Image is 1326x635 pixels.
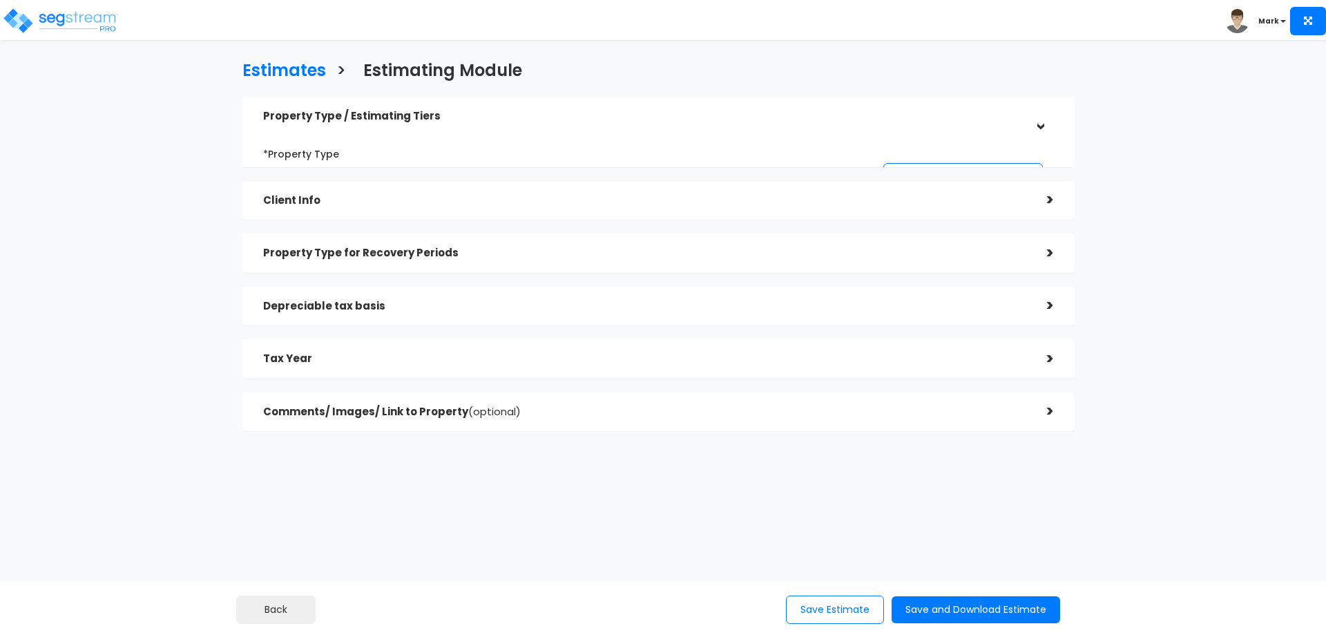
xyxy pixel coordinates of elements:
button: Back [236,596,316,624]
h5: Tax Year [263,353,1026,365]
a: Estimating Module [353,48,522,90]
h5: Property Type for Recovery Periods [263,247,1026,259]
h3: > [336,61,346,83]
label: *Property Type [263,142,339,161]
img: avatar.png [1225,9,1249,33]
div: > [1026,295,1054,316]
h3: Estimating Module [363,61,522,83]
button: Add Another Custom Tier [883,163,1043,192]
div: > [1026,243,1054,264]
h5: Client Info [263,195,1026,207]
button: Save and Download Estimate [892,596,1060,623]
div: > [1029,103,1050,131]
div: > [1026,189,1054,211]
b: Mark [1258,16,1279,26]
h5: Depreciable tax basis [263,301,1026,312]
a: Estimates [232,48,326,90]
h3: Estimates [242,61,326,83]
span: (optional) [468,404,521,419]
div: > [1026,401,1054,422]
div: > [1026,348,1054,370]
img: logo_pro_r.png [2,7,119,35]
button: Save Estimate [786,596,884,624]
h5: Comments/ Images/ Link to Property [263,406,1026,418]
h5: Property Type / Estimating Tiers [263,111,1026,122]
